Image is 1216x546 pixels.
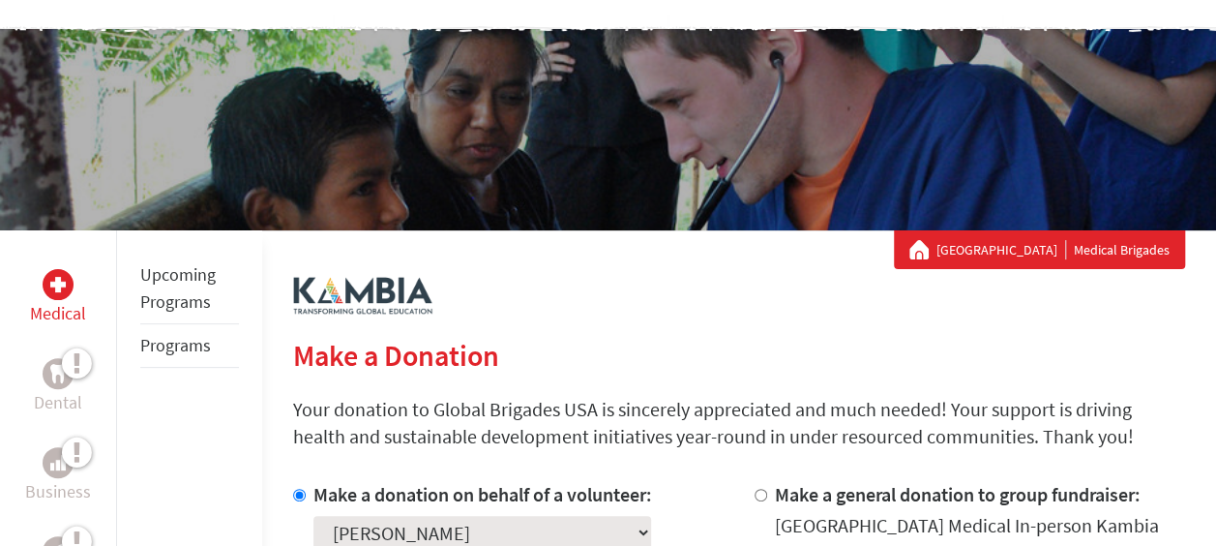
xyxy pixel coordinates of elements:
a: BusinessBusiness [25,447,91,505]
img: logo-kambia.png [293,277,432,315]
div: Business [43,447,74,478]
a: DentalDental [34,358,82,416]
a: Upcoming Programs [140,263,216,313]
p: Business [25,478,91,505]
img: Business [50,455,66,470]
label: Make a donation on behalf of a volunteer: [313,482,652,506]
div: Dental [43,358,74,389]
p: Your donation to Global Brigades USA is sincerely appreciated and much needed! Your support is dr... [293,396,1185,450]
label: Make a general donation to group fundraiser: [775,482,1141,506]
h2: Make a Donation [293,338,1185,373]
p: Dental [34,389,82,416]
div: Medical Brigades [909,240,1170,259]
div: Medical [43,269,74,300]
li: Upcoming Programs [140,254,239,324]
a: Programs [140,334,211,356]
p: Medical [30,300,86,327]
img: Dental [50,364,66,382]
a: MedicalMedical [30,269,86,327]
li: Programs [140,324,239,368]
a: [GEOGRAPHIC_DATA] [936,240,1066,259]
img: Medical [50,277,66,292]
